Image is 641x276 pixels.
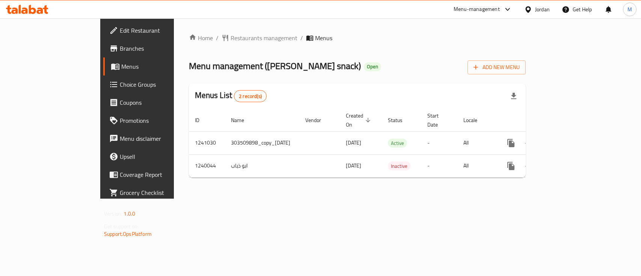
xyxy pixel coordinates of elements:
button: Change Status [520,157,538,175]
th: Actions [496,109,580,132]
span: Coverage Report [120,170,201,179]
a: Promotions [103,112,207,130]
a: Branches [103,39,207,57]
a: Support.OpsPlatform [104,229,152,239]
a: Edit Restaurant [103,21,207,39]
nav: breadcrumb [189,33,526,42]
h2: Menus List [195,90,267,102]
span: 2 record(s) [234,93,266,100]
span: Locale [463,116,487,125]
div: Export file [505,87,523,105]
a: Restaurants management [222,33,297,42]
li: / [216,33,219,42]
td: 303509898_copy_[DATE] [225,131,299,154]
span: Active [388,139,407,148]
div: Total records count [234,90,267,102]
span: Add New Menu [474,63,520,72]
span: Open [364,63,381,70]
a: Coupons [103,94,207,112]
span: Edit Restaurant [120,26,201,35]
span: M [627,5,632,14]
button: more [502,157,520,175]
td: - [421,131,457,154]
div: Menu-management [454,5,500,14]
span: 1.0.0 [124,209,135,219]
span: Upsell [120,152,201,161]
span: Version: [104,209,122,219]
span: Branches [120,44,201,53]
span: Start Date [427,111,448,129]
span: Name [231,116,254,125]
span: Choice Groups [120,80,201,89]
span: [DATE] [346,138,361,148]
span: ID [195,116,209,125]
a: Menus [103,57,207,75]
button: Change Status [520,134,538,152]
li: / [300,33,303,42]
span: Inactive [388,162,410,170]
div: Open [364,62,381,71]
span: Grocery Checklist [120,188,201,197]
td: All [457,131,496,154]
span: Status [388,116,412,125]
a: Upsell [103,148,207,166]
td: All [457,154,496,177]
span: Get support on: [104,222,139,231]
a: Choice Groups [103,75,207,94]
span: Vendor [305,116,331,125]
span: Menu management ( [PERSON_NAME] snack ) [189,57,361,74]
span: Promotions [120,116,201,125]
table: enhanced table [189,109,580,178]
button: Add New Menu [468,60,526,74]
span: Coupons [120,98,201,107]
span: Created On [346,111,373,129]
div: Jordan [535,5,550,14]
button: more [502,134,520,152]
span: Restaurants management [231,33,297,42]
a: Grocery Checklist [103,184,207,202]
a: Coverage Report [103,166,207,184]
span: Menu disclaimer [120,134,201,143]
span: Menus [315,33,332,42]
td: - [421,154,457,177]
span: Menus [121,62,201,71]
span: [DATE] [346,161,361,170]
a: Menu disclaimer [103,130,207,148]
td: ابو ذياب [225,154,299,177]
